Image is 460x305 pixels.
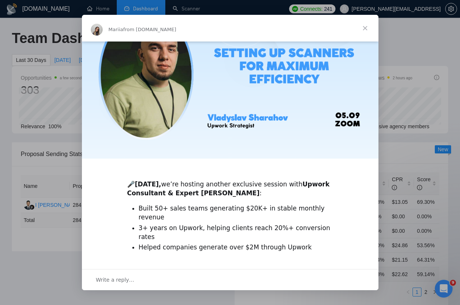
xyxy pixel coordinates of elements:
span: from [DOMAIN_NAME] [123,27,176,32]
span: Mariia [109,27,123,32]
div: 🎤 we’re hosting another exclusive session with : [127,171,333,198]
b: Upwork Consultant & Expert [PERSON_NAME] [127,180,330,197]
span: Close [352,15,378,42]
b: [DATE], [135,180,161,188]
i: How to SET UP your SCANNERS [197,262,308,270]
li: Built 50+ sales teams generating $20K+ in stable monthly revenue [139,204,333,222]
span: Write a reply… [96,275,135,285]
div: Open conversation and reply [82,269,378,290]
img: Profile image for Mariia [91,24,103,36]
div: He’ll be talking about and find the best matches for you. [127,262,333,280]
li: 3+ years on Upwork, helping clients reach 20%+ conversion rates [139,224,333,242]
li: Helped companies generate over $2M through Upwork [139,243,333,252]
b: to get the Maximum Value [127,262,329,279]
